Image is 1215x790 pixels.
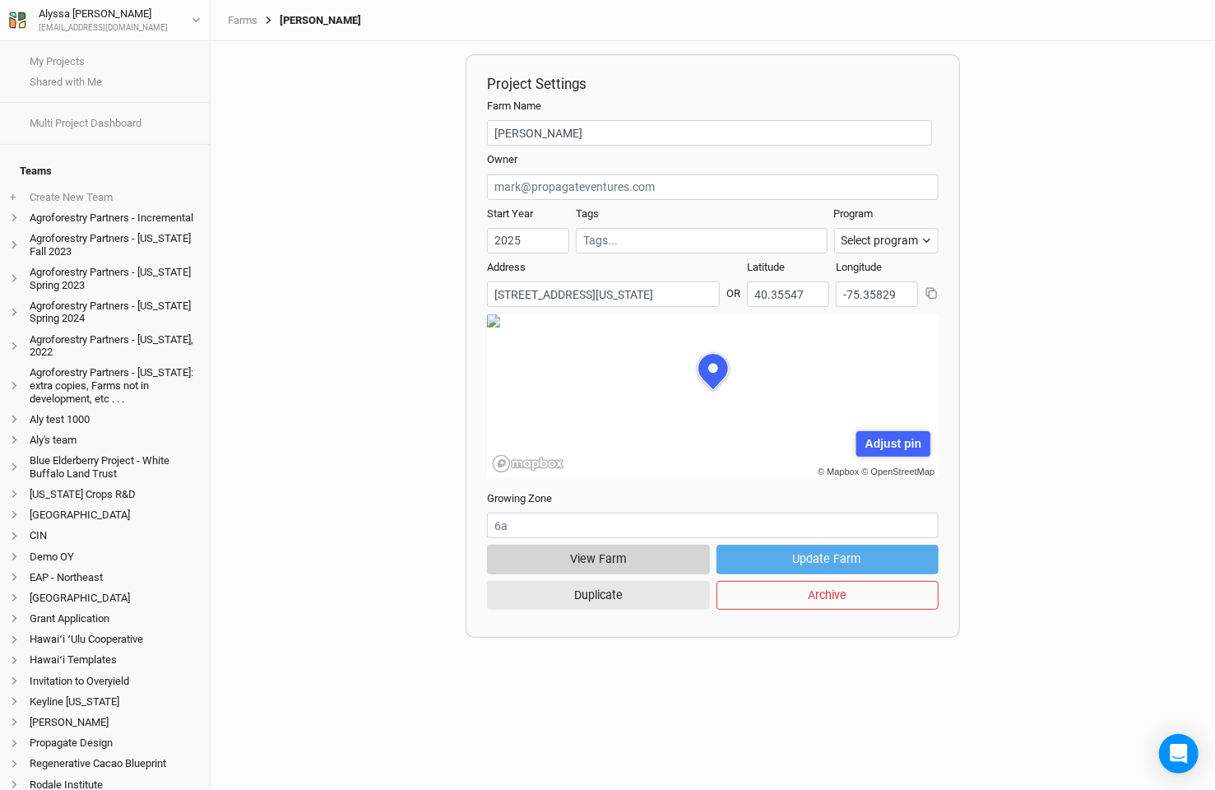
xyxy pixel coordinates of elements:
[716,545,939,574] button: Update Farm
[39,6,168,22] div: Alyssa [PERSON_NAME]
[856,431,930,457] div: Adjust pin
[257,14,361,27] div: [PERSON_NAME]
[818,467,859,476] a: © Mapbox
[747,281,829,307] input: Latitude
[487,99,541,114] label: Farm Name
[487,76,939,92] h2: Project Settings
[10,191,16,204] span: +
[487,260,526,275] label: Address
[487,491,552,506] label: Growing Zone
[8,5,202,35] button: Alyssa [PERSON_NAME][EMAIL_ADDRESS][DOMAIN_NAME]
[834,207,874,221] label: Program
[726,273,740,301] div: OR
[747,260,785,275] label: Latitude
[836,281,918,307] input: Longitude
[925,286,939,300] button: Copy
[487,152,517,167] label: Owner
[39,22,168,35] div: [EMAIL_ADDRESS][DOMAIN_NAME]
[487,581,709,610] button: Duplicate
[834,228,939,253] button: Select program
[487,545,709,574] button: View Farm
[487,281,720,307] input: Address (123 James St...)
[576,207,599,221] label: Tags
[861,467,934,476] a: © OpenStreetMap
[583,232,819,249] input: Tags...
[836,260,882,275] label: Longitude
[1159,734,1199,774] div: Open Intercom Messenger
[842,232,919,249] div: Select program
[487,120,932,146] input: Project/Farm Name
[487,207,533,221] label: Start Year
[487,174,939,200] input: mark@propagateventures.com
[492,454,564,473] a: Mapbox logo
[228,14,257,27] a: Farms
[487,228,569,253] input: Start Year
[716,581,939,610] button: Archive
[487,513,939,538] input: 6a
[10,155,200,188] h4: Teams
